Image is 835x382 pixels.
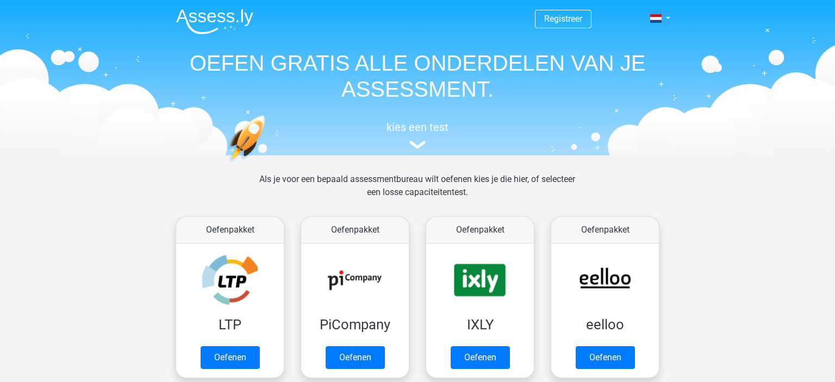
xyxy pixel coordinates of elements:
[544,14,582,24] a: Registreer
[227,115,307,214] img: oefenen
[167,121,668,149] a: kies een test
[176,9,253,34] img: Assessly
[167,121,668,134] h5: kies een test
[201,346,260,369] a: Oefenen
[326,346,385,369] a: Oefenen
[576,346,635,369] a: Oefenen
[409,141,426,149] img: assessment
[167,50,668,102] h1: OEFEN GRATIS ALLE ONDERDELEN VAN JE ASSESSMENT.
[251,173,584,212] div: Als je voor een bepaald assessmentbureau wilt oefenen kies je die hier, of selecteer een losse ca...
[451,346,510,369] a: Oefenen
